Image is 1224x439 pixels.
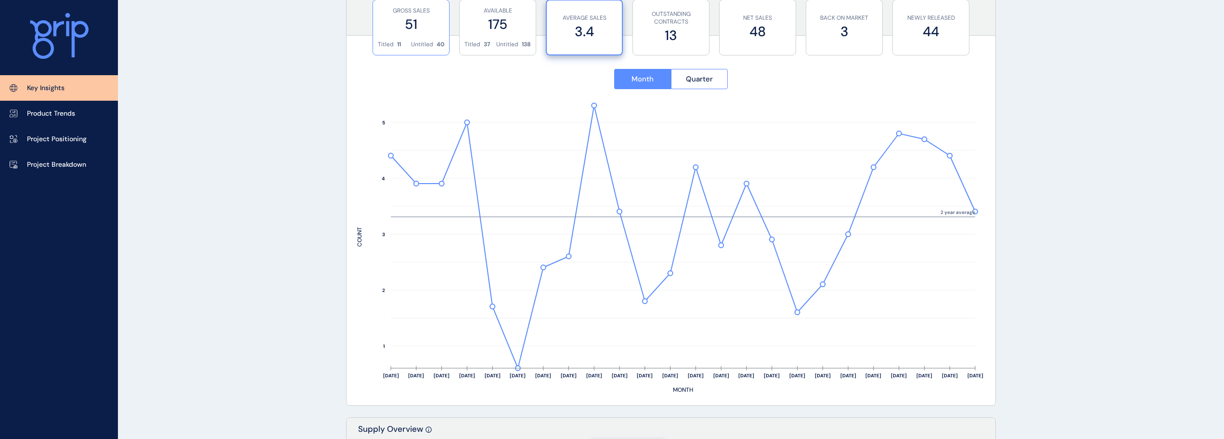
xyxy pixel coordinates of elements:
[614,69,671,89] button: Month
[496,40,518,49] p: Untitled
[673,386,693,394] text: MONTH
[686,74,713,84] span: Quarter
[942,372,958,379] text: [DATE]
[637,372,653,379] text: [DATE]
[485,372,501,379] text: [DATE]
[898,22,964,41] label: 44
[552,14,617,22] p: AVERAGE SALES
[671,69,728,89] button: Quarter
[383,343,385,349] text: 1
[382,120,385,126] text: 5
[811,22,877,41] label: 3
[382,175,385,182] text: 4
[916,372,932,379] text: [DATE]
[378,7,444,15] p: GROSS SALES
[586,372,602,379] text: [DATE]
[898,14,964,22] p: NEWLY RELEASED
[464,15,531,34] label: 175
[840,372,856,379] text: [DATE]
[356,227,363,247] text: COUNT
[662,372,678,379] text: [DATE]
[724,22,791,41] label: 48
[27,109,75,119] p: Product Trends
[378,40,394,49] p: Titled
[464,7,531,15] p: AVAILABLE
[382,231,385,238] text: 3
[535,372,551,379] text: [DATE]
[27,160,86,170] p: Project Breakdown
[382,287,385,293] text: 2
[967,372,983,379] text: [DATE]
[631,74,654,84] span: Month
[434,372,450,379] text: [DATE]
[764,372,780,379] text: [DATE]
[408,372,424,379] text: [DATE]
[484,40,490,49] p: 37
[638,10,704,27] p: OUTSTANDING CONTRACTS
[561,372,577,379] text: [DATE]
[612,372,628,379] text: [DATE]
[552,22,617,41] label: 3.4
[789,372,805,379] text: [DATE]
[522,40,531,49] p: 138
[638,26,704,45] label: 13
[510,372,526,379] text: [DATE]
[397,40,401,49] p: 11
[464,40,480,49] p: Titled
[891,372,907,379] text: [DATE]
[865,372,881,379] text: [DATE]
[688,372,704,379] text: [DATE]
[811,14,877,22] p: BACK ON MARKET
[27,83,64,93] p: Key Insights
[941,209,975,215] text: 2 year average
[27,134,87,144] p: Project Positioning
[383,372,399,379] text: [DATE]
[815,372,831,379] text: [DATE]
[724,14,791,22] p: NET SALES
[459,372,475,379] text: [DATE]
[713,372,729,379] text: [DATE]
[437,40,444,49] p: 40
[378,15,444,34] label: 51
[738,372,754,379] text: [DATE]
[411,40,433,49] p: Untitled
